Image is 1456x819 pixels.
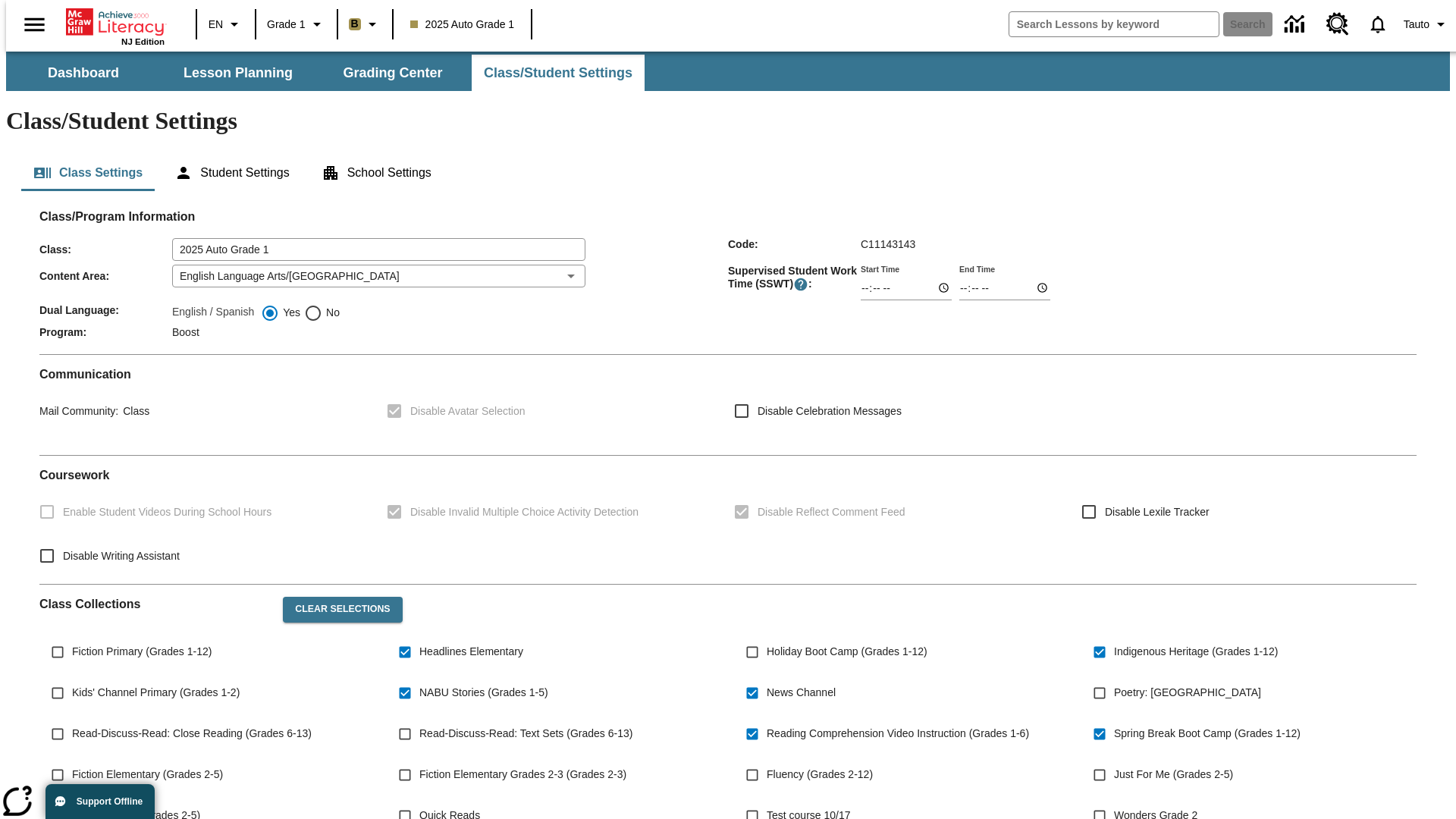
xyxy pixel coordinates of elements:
span: Disable Lexile Tracker [1105,504,1210,520]
span: C11143143 [861,238,915,250]
label: Start Time [861,263,899,275]
span: No [322,305,340,321]
button: Class/Student Settings [472,55,645,91]
button: Language: EN, Select a language [202,11,250,38]
div: Communication [39,367,1417,443]
span: Headlines Elementary [419,644,523,660]
span: 2025 Auto Grade 1 [410,17,515,33]
span: Enable Student Videos During School Hours [63,504,271,520]
span: Content Area : [39,270,172,282]
label: End Time [959,263,995,275]
button: Lesson Planning [162,55,314,91]
span: Fiction Elementary (Grades 2-5) [72,767,223,783]
span: Fluency (Grades 2-12) [767,767,873,783]
span: Poetry: [GEOGRAPHIC_DATA] [1114,685,1261,701]
a: Notifications [1358,5,1398,44]
span: Supervised Student Work Time (SSWT) : [728,265,861,292]
span: Class : [39,243,172,256]
h2: Course work [39,468,1417,482]
span: Read-Discuss-Read: Text Sets (Grades 6-13) [419,726,632,742]
span: Class [118,405,149,417]
span: Disable Avatar Selection [410,403,526,419]
input: search field [1009,12,1219,36]
span: Mail Community : [39,405,118,417]
span: Indigenous Heritage (Grades 1-12) [1114,644,1278,660]
span: Tauto [1404,17,1429,33]
span: Holiday Boot Camp (Grades 1-12) [767,644,927,660]
h2: Class Collections [39,597,271,611]
span: Support Offline [77,796,143,807]
span: EN [209,17,223,33]
button: School Settings [309,155,444,191]
span: Boost [172,326,199,338]
button: Student Settings [162,155,301,191]
span: Fiction Primary (Grades 1-12) [72,644,212,660]
span: Kids' Channel Primary (Grades 1-2) [72,685,240,701]
button: Boost Class color is light brown. Change class color [343,11,388,38]
span: NJ Edition [121,37,165,46]
button: Dashboard [8,55,159,91]
button: Class Settings [21,155,155,191]
span: Program : [39,326,172,338]
input: Class [172,238,585,261]
span: Just For Me (Grades 2-5) [1114,767,1233,783]
span: Fiction Elementary Grades 2-3 (Grades 2-3) [419,767,626,783]
button: Grading Center [317,55,469,91]
span: Disable Celebration Messages [758,403,902,419]
button: Support Offline [45,784,155,819]
div: English Language Arts/[GEOGRAPHIC_DATA] [172,265,585,287]
div: Home [66,5,165,46]
h1: Class/Student Settings [6,107,1450,135]
button: Grade: Grade 1, Select a grade [261,11,332,38]
span: Spring Break Boot Camp (Grades 1-12) [1114,726,1301,742]
span: Disable Writing Assistant [63,548,180,564]
h2: Communication [39,367,1417,381]
a: Resource Center, Will open in new tab [1317,4,1358,45]
span: Read-Discuss-Read: Close Reading (Grades 6-13) [72,726,312,742]
span: NABU Stories (Grades 1-5) [419,685,548,701]
button: Profile/Settings [1398,11,1456,38]
span: Grade 1 [267,17,306,33]
span: Disable Reflect Comment Feed [758,504,905,520]
h2: Class/Program Information [39,209,1417,224]
span: Code : [728,238,861,250]
div: Class/Student Settings [21,155,1435,191]
div: Coursework [39,468,1417,572]
div: Class/Program Information [39,224,1417,342]
span: Yes [279,305,300,321]
span: Reading Comprehension Video Instruction (Grades 1-6) [767,726,1029,742]
span: Disable Invalid Multiple Choice Activity Detection [410,504,639,520]
a: Home [66,7,165,37]
button: Open side menu [12,2,57,47]
a: Data Center [1276,4,1317,45]
span: Dual Language : [39,304,172,316]
span: News Channel [767,685,836,701]
div: SubNavbar [6,55,646,91]
button: Clear Selections [283,597,402,623]
div: SubNavbar [6,52,1450,91]
button: Supervised Student Work Time is the timeframe when students can take LevelSet and when lessons ar... [793,277,808,292]
label: English / Spanish [172,304,254,322]
span: B [351,14,359,33]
